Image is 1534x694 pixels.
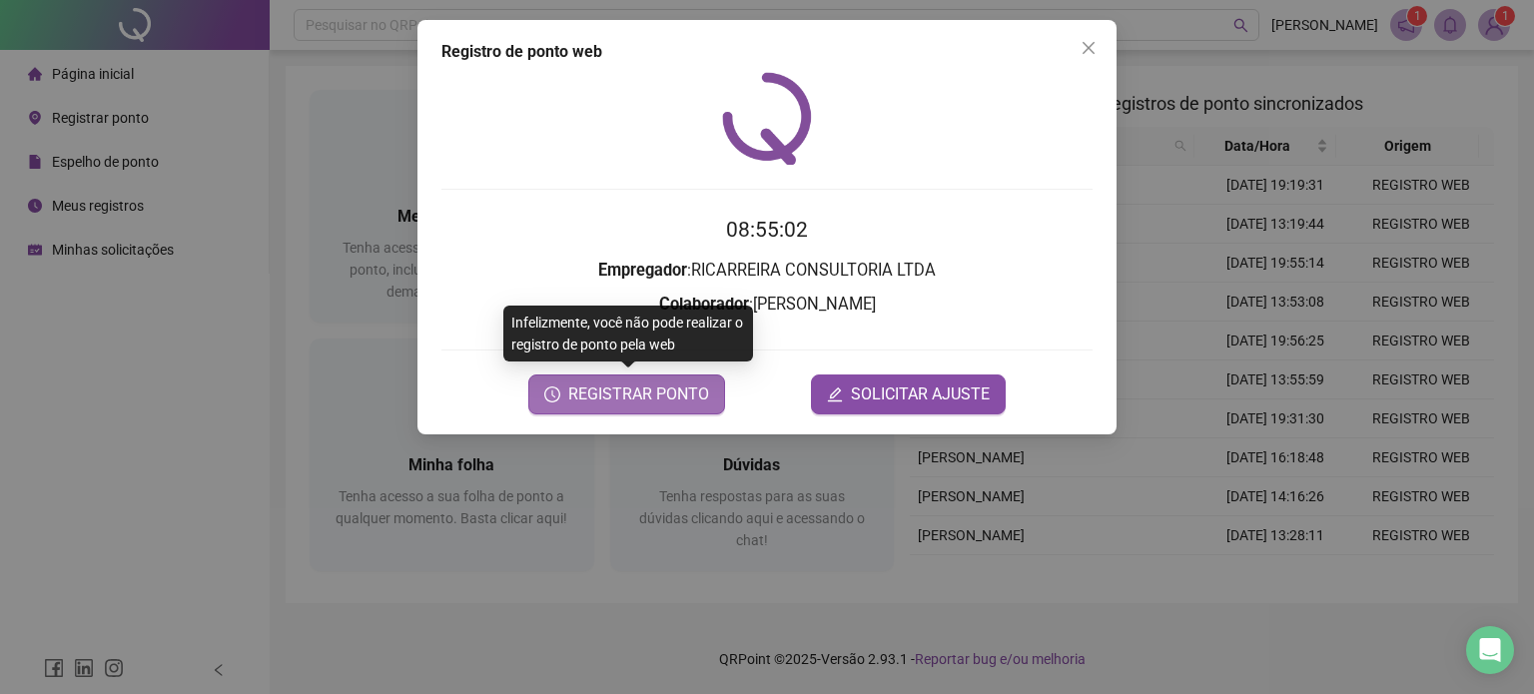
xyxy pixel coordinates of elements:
h3: : [PERSON_NAME] [441,292,1093,318]
h3: : RICARREIRA CONSULTORIA LTDA [441,258,1093,284]
span: REGISTRAR PONTO [568,382,709,406]
div: Infelizmente, você não pode realizar o registro de ponto pela web [503,306,753,361]
time: 08:55:02 [726,218,808,242]
span: clock-circle [544,386,560,402]
div: Open Intercom Messenger [1466,626,1514,674]
button: REGISTRAR PONTO [528,374,725,414]
span: SOLICITAR AJUSTE [851,382,990,406]
span: edit [827,386,843,402]
strong: Empregador [598,261,687,280]
strong: Colaborador [659,295,749,314]
span: close [1081,40,1097,56]
div: Registro de ponto web [441,40,1093,64]
img: QRPoint [722,72,812,165]
button: editSOLICITAR AJUSTE [811,374,1006,414]
button: Close [1073,32,1105,64]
